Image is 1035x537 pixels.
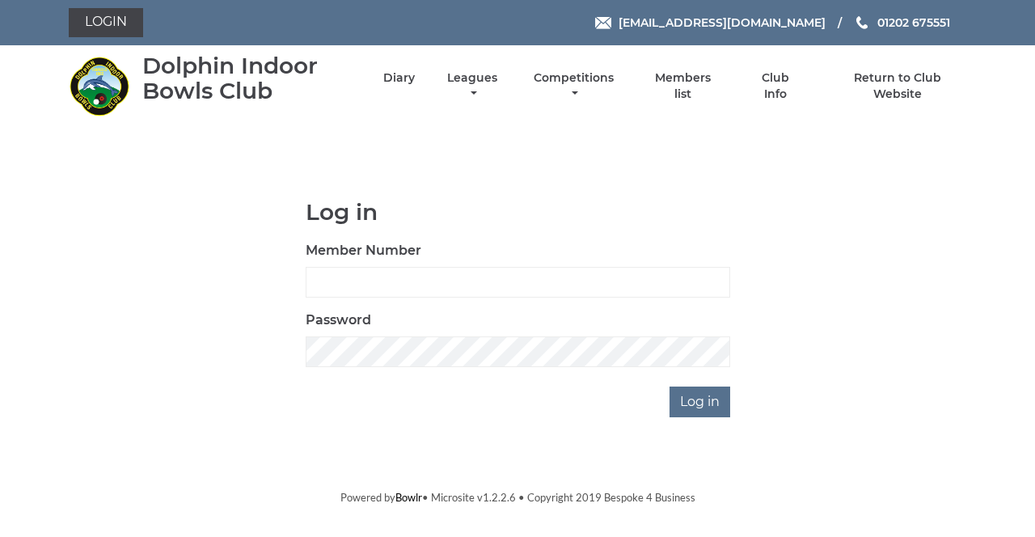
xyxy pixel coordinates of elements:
[830,70,966,102] a: Return to Club Website
[69,8,143,37] a: Login
[856,16,868,29] img: Phone us
[877,15,950,30] span: 01202 675551
[69,56,129,116] img: Dolphin Indoor Bowls Club
[306,200,730,225] h1: Log in
[646,70,720,102] a: Members list
[340,491,695,504] span: Powered by • Microsite v1.2.2.6 • Copyright 2019 Bespoke 4 Business
[670,387,730,417] input: Log in
[395,491,422,504] a: Bowlr
[595,17,611,29] img: Email
[142,53,355,104] div: Dolphin Indoor Bowls Club
[306,311,371,330] label: Password
[854,14,950,32] a: Phone us 01202 675551
[749,70,801,102] a: Club Info
[530,70,618,102] a: Competitions
[443,70,501,102] a: Leagues
[383,70,415,86] a: Diary
[595,14,826,32] a: Email [EMAIL_ADDRESS][DOMAIN_NAME]
[619,15,826,30] span: [EMAIL_ADDRESS][DOMAIN_NAME]
[306,241,421,260] label: Member Number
